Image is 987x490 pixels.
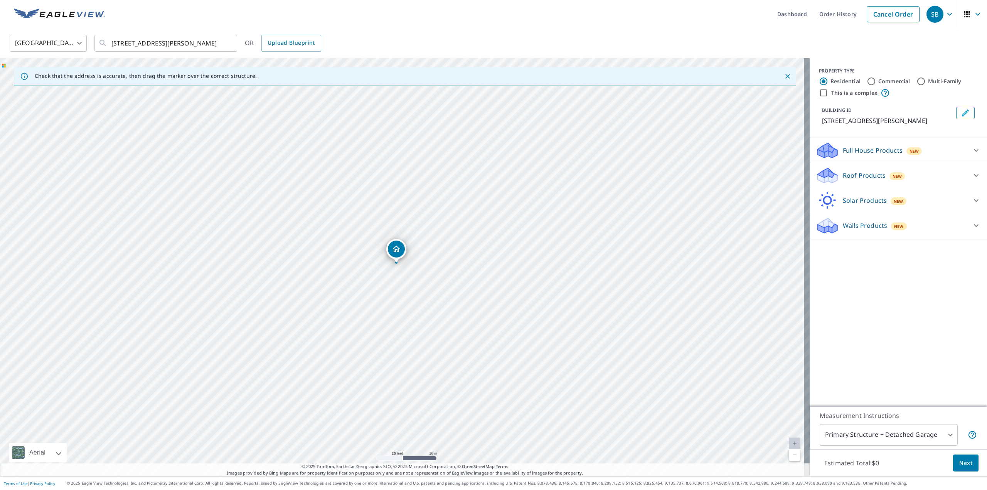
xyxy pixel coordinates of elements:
div: Aerial [9,443,67,462]
p: Solar Products [843,196,887,205]
a: Cancel Order [867,6,920,22]
span: New [910,148,919,154]
a: Terms [496,463,509,469]
p: Measurement Instructions [820,411,977,420]
label: Residential [830,77,861,85]
span: New [894,198,903,204]
a: Terms of Use [4,481,28,486]
button: Edit building 1 [956,107,975,119]
div: [GEOGRAPHIC_DATA] [10,32,87,54]
p: Check that the address is accurate, then drag the marker over the correct structure. [35,72,257,79]
p: Full House Products [843,146,903,155]
div: Roof ProductsNew [816,166,981,185]
span: Your report will include the primary structure and a detached garage if one exists. [968,430,977,439]
div: Dropped pin, building 1, Residential property, 13360 Harrison St Thornton, CO 80241 [386,239,406,263]
a: Privacy Policy [30,481,55,486]
span: New [893,173,902,179]
img: EV Logo [14,8,105,20]
div: Aerial [27,443,48,462]
div: SB [926,6,943,23]
button: Next [953,455,979,472]
span: Upload Blueprint [268,38,315,48]
label: This is a complex [831,89,878,97]
span: © 2025 TomTom, Earthstar Geographics SIO, © 2025 Microsoft Corporation, © [301,463,509,470]
span: New [894,223,904,229]
div: Solar ProductsNew [816,191,981,210]
input: Search by address or latitude-longitude [111,32,221,54]
div: Walls ProductsNew [816,216,981,235]
a: OpenStreetMap [462,463,494,469]
a: Current Level 20, Zoom Out [789,449,800,461]
label: Commercial [878,77,910,85]
p: | [4,481,55,486]
p: [STREET_ADDRESS][PERSON_NAME] [822,116,953,125]
div: Primary Structure + Detached Garage [820,424,958,446]
p: Walls Products [843,221,887,230]
div: Full House ProductsNew [816,141,981,160]
p: BUILDING ID [822,107,852,113]
label: Multi-Family [928,77,962,85]
a: Current Level 20, Zoom In Disabled [789,438,800,449]
a: Upload Blueprint [261,35,321,52]
div: PROPERTY TYPE [819,67,978,74]
p: Estimated Total: $0 [818,455,885,471]
button: Close [783,71,793,81]
span: Next [959,458,972,468]
div: OR [245,35,321,52]
p: © 2025 Eagle View Technologies, Inc. and Pictometry International Corp. All Rights Reserved. Repo... [67,480,983,486]
p: Roof Products [843,171,886,180]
